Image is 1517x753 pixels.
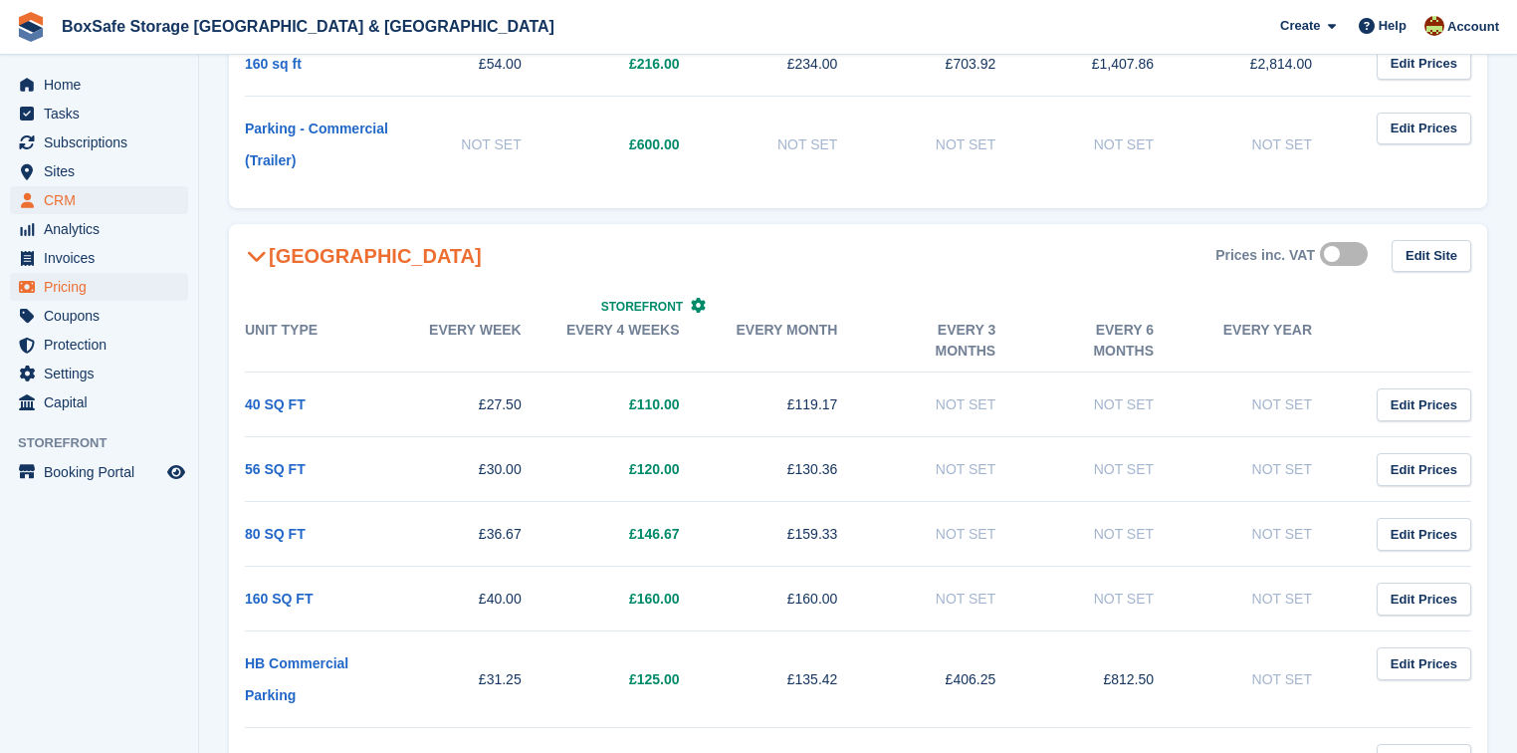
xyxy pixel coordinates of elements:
[403,310,561,373] th: Every week
[403,502,561,567] td: £36.67
[561,502,720,567] td: £146.67
[403,567,561,631] td: £40.00
[1193,567,1352,631] td: Not Set
[1193,310,1352,373] th: Every year
[1392,240,1471,273] a: Edit Site
[1424,16,1444,36] img: Kim
[10,186,188,214] a: menu
[44,186,163,214] span: CRM
[403,96,561,192] td: Not Set
[601,300,683,314] span: Storefront
[1447,17,1499,37] span: Account
[44,302,163,330] span: Coupons
[18,433,198,453] span: Storefront
[403,31,561,96] td: £54.00
[44,331,163,359] span: Protection
[877,310,1035,373] th: Every 3 months
[1193,437,1352,502] td: Not Set
[16,12,46,42] img: stora-icon-8386f47178a22dfd0bd8f6a31ec36ba5ce8667c1dd55bd0f319d3a0aa187defe.svg
[245,244,482,268] h2: [GEOGRAPHIC_DATA]
[1035,502,1193,567] td: Not Set
[720,567,878,631] td: £160.00
[561,567,720,631] td: £160.00
[1035,373,1193,437] td: Not Set
[1215,247,1315,264] div: Prices inc. VAT
[877,437,1035,502] td: Not Set
[720,437,878,502] td: £130.36
[1193,96,1352,192] td: Not Set
[561,31,720,96] td: £216.00
[10,331,188,359] a: menu
[720,631,878,728] td: £135.42
[1035,310,1193,373] th: Every 6 months
[1035,31,1193,96] td: £1,407.86
[44,458,163,486] span: Booking Portal
[245,591,313,607] a: 160 SQ FT
[1377,113,1471,145] a: Edit Prices
[44,71,163,99] span: Home
[877,96,1035,192] td: Not Set
[245,396,306,412] a: 40 SQ FT
[1035,437,1193,502] td: Not Set
[1035,631,1193,728] td: £812.50
[10,157,188,185] a: menu
[877,373,1035,437] td: Not Set
[44,244,163,272] span: Invoices
[54,10,562,43] a: BoxSafe Storage [GEOGRAPHIC_DATA] & [GEOGRAPHIC_DATA]
[403,437,561,502] td: £30.00
[1193,373,1352,437] td: Not Set
[10,215,188,243] a: menu
[561,631,720,728] td: £125.00
[403,373,561,437] td: £27.50
[10,302,188,330] a: menu
[1193,631,1352,728] td: Not Set
[720,502,878,567] td: £159.33
[10,273,188,301] a: menu
[720,31,878,96] td: £234.00
[1193,31,1352,96] td: £2,814.00
[1377,388,1471,421] a: Edit Prices
[877,567,1035,631] td: Not Set
[877,631,1035,728] td: £406.25
[10,360,188,387] a: menu
[601,300,706,314] a: Storefront
[10,458,188,486] a: menu
[720,373,878,437] td: £119.17
[1377,647,1471,680] a: Edit Prices
[1377,453,1471,486] a: Edit Prices
[44,128,163,156] span: Subscriptions
[10,128,188,156] a: menu
[164,460,188,484] a: Preview store
[245,655,348,703] a: HB Commercial Parking
[1379,16,1407,36] span: Help
[403,631,561,728] td: £31.25
[720,96,878,192] td: Not Set
[10,388,188,416] a: menu
[245,121,388,168] a: Parking - Commercial (Trailer)
[1035,567,1193,631] td: Not Set
[1280,16,1320,36] span: Create
[245,526,306,542] a: 80 SQ FT
[1035,96,1193,192] td: Not Set
[44,157,163,185] span: Sites
[877,31,1035,96] td: £703.92
[10,100,188,127] a: menu
[44,388,163,416] span: Capital
[1193,502,1352,567] td: Not Set
[877,502,1035,567] td: Not Set
[561,373,720,437] td: £110.00
[1377,583,1471,616] a: Edit Prices
[720,310,878,373] th: Every month
[1377,48,1471,81] a: Edit Prices
[245,310,403,373] th: Unit Type
[10,244,188,272] a: menu
[44,360,163,387] span: Settings
[44,273,163,301] span: Pricing
[245,461,306,477] a: 56 SQ FT
[44,100,163,127] span: Tasks
[10,71,188,99] a: menu
[245,56,302,72] a: 160 sq ft
[561,437,720,502] td: £120.00
[1377,518,1471,551] a: Edit Prices
[44,215,163,243] span: Analytics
